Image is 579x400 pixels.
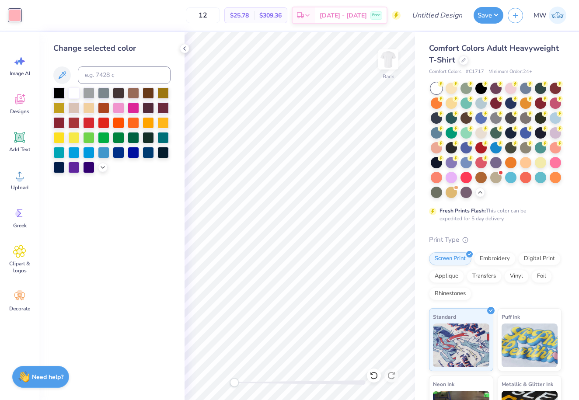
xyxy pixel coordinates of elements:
a: MW [530,7,570,24]
div: Vinyl [504,270,529,283]
input: Untitled Design [405,7,469,24]
div: Change selected color [53,42,171,54]
span: # C1717 [466,68,484,76]
strong: Fresh Prints Flash: [439,207,486,214]
img: Standard [433,323,489,367]
div: Screen Print [429,252,471,265]
span: MW [534,10,547,21]
span: Neon Ink [433,379,454,389]
span: Comfort Colors [429,68,461,76]
div: Foil [531,270,552,283]
span: Free [372,12,380,18]
span: Decorate [9,305,30,312]
span: Image AI [10,70,30,77]
div: Accessibility label [230,378,239,387]
span: Greek [13,222,27,229]
div: This color can be expedited for 5 day delivery. [439,207,547,223]
img: Back [380,51,397,68]
div: Print Type [429,235,562,245]
div: Embroidery [474,252,516,265]
img: Puff Ink [502,323,558,367]
button: Save [474,7,503,24]
span: Comfort Colors Adult Heavyweight T-Shirt [429,43,559,65]
span: Minimum Order: 24 + [488,68,532,76]
span: Upload [11,184,28,191]
span: Standard [433,312,456,321]
input: – – [186,7,220,23]
span: [DATE] - [DATE] [320,11,367,20]
span: Add Text [9,146,30,153]
div: Back [383,73,394,80]
div: Transfers [467,270,502,283]
div: Rhinestones [429,287,471,300]
img: Mason Wahlberg [549,7,566,24]
input: e.g. 7428 c [78,66,171,84]
span: $25.78 [230,11,249,20]
span: Clipart & logos [5,260,34,274]
span: Designs [10,108,29,115]
div: Digital Print [518,252,561,265]
span: Metallic & Glitter Ink [502,379,553,389]
div: Applique [429,270,464,283]
span: $309.36 [259,11,282,20]
span: Puff Ink [502,312,520,321]
strong: Need help? [32,373,63,381]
